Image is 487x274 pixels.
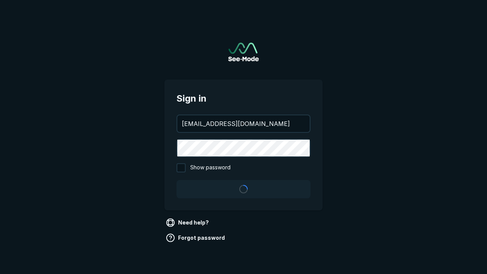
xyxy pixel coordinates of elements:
a: Go to sign in [228,43,259,61]
a: Forgot password [164,232,228,244]
span: Show password [190,163,231,172]
input: your@email.com [177,115,310,132]
a: Need help? [164,217,212,229]
img: See-Mode Logo [228,43,259,61]
span: Sign in [177,92,310,105]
